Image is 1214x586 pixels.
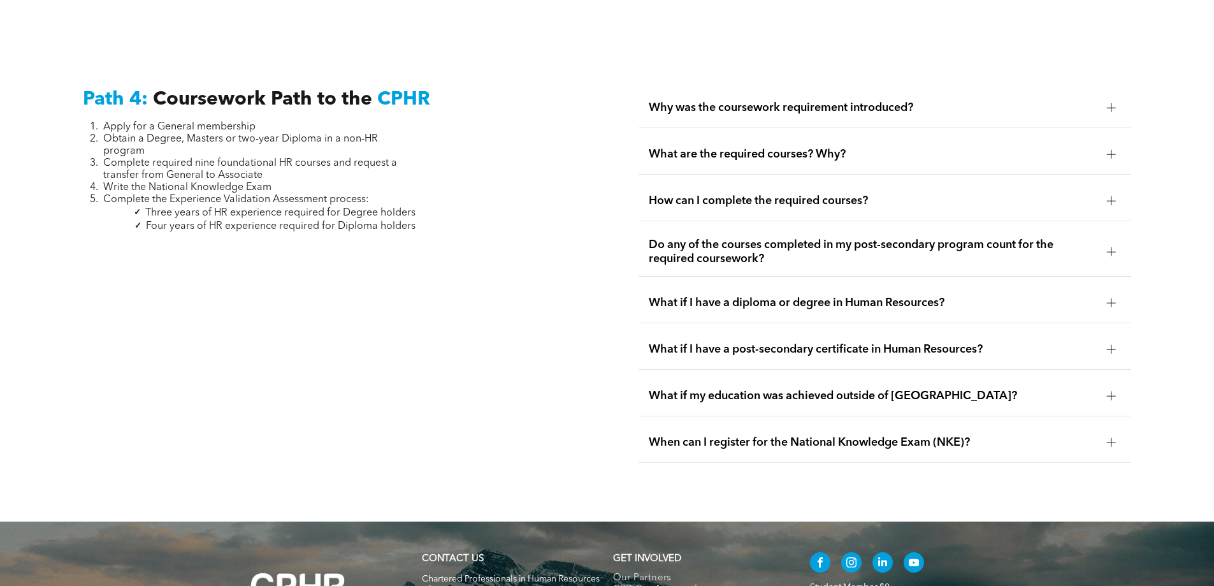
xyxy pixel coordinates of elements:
[904,552,924,576] a: youtube
[649,238,1097,266] span: Do any of the courses completed in my post-secondary program count for the required coursework?
[153,90,372,109] span: Coursework Path to the
[810,552,830,576] a: facebook
[83,90,148,109] span: Path 4:
[103,122,256,132] span: Apply for a General membership
[649,342,1097,356] span: What if I have a post-secondary certificate in Human Resources?
[145,208,416,218] span: Three years of HR experience required for Degree holders
[841,552,862,576] a: instagram
[649,436,1097,450] span: When can I register for the National Knowledge Exam (NKE)?
[146,221,416,231] span: Four years of HR experience required for Diploma holders
[103,182,271,193] span: Write the National Knowledge Exam
[422,554,484,564] a: CONTACT US
[377,90,430,109] span: CPHR
[649,147,1097,161] span: What are the required courses? Why?
[103,134,378,156] span: Obtain a Degree, Masters or two-year Diploma in a non-HR program
[649,101,1097,115] span: Why was the coursework requirement introduced?
[649,389,1097,403] span: What if my education was achieved outside of [GEOGRAPHIC_DATA]?
[649,194,1097,208] span: How can I complete the required courses?
[613,573,783,584] a: Our Partners
[103,158,397,180] span: Complete required nine foundational HR courses and request a transfer from General to Associate
[649,296,1097,310] span: What if I have a diploma or degree in Human Resources?
[103,194,369,205] span: Complete the Experience Validation Assessment process:
[613,554,681,564] span: GET INVOLVED
[872,552,893,576] a: linkedin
